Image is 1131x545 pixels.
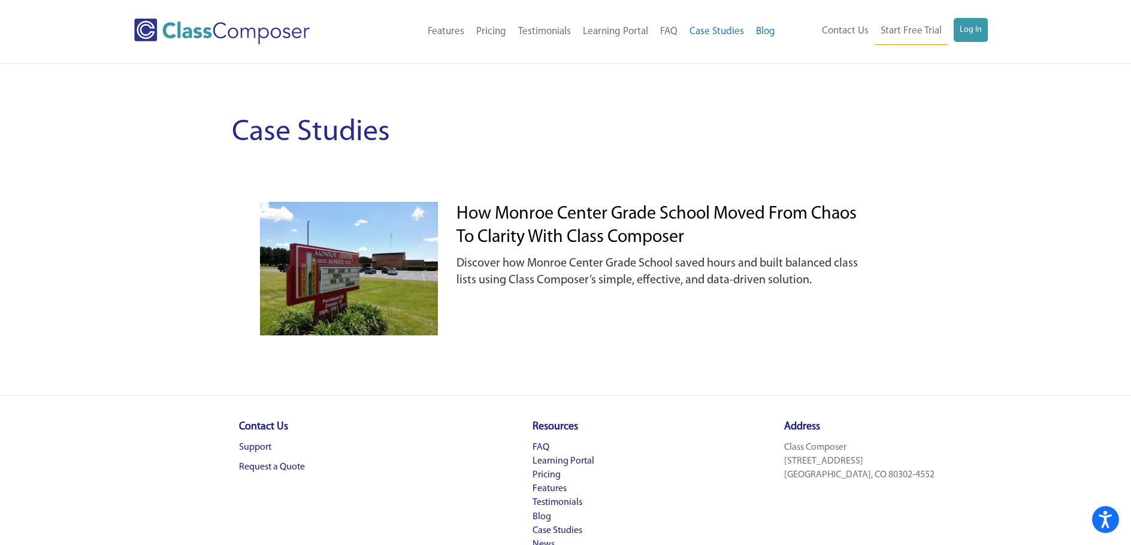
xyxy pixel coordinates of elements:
a: Features [533,484,567,493]
a: FAQ [654,19,684,45]
a: Case Studies [684,19,750,45]
a: Log In [954,18,988,42]
a: Blog [750,19,781,45]
a: Case Studies [533,526,582,535]
a: Contact Us [816,18,875,44]
nav: Header Menu [781,18,988,45]
img: Monroe Center School [260,202,438,335]
nav: Header Menu [359,19,781,45]
a: Learning Portal [533,456,594,466]
h4: Resources [533,420,598,435]
p: Discover how Monroe Center Grade School saved hours and built balanced class lists using Class Co... [456,255,870,289]
a: Pricing [470,19,512,45]
img: Class Composer [134,19,310,44]
a: Blog [533,512,551,522]
a: Testimonials [533,498,582,507]
a: Start Free Trial [875,18,948,45]
a: Request a Quote [239,462,305,472]
a: How Monroe Center Grade School Moved from Chaos to Clarity with Class Composer [456,205,857,247]
a: Pricing [533,470,561,480]
a: Support [239,443,271,452]
a: Features [422,19,470,45]
a: FAQ [533,443,549,452]
p: Class Composer [STREET_ADDRESS] [GEOGRAPHIC_DATA], CO 80302-4552 [784,441,935,483]
h1: Case Studies [232,112,899,154]
h4: Address [784,420,935,435]
a: Learning Portal [577,19,654,45]
a: Testimonials [512,19,577,45]
h4: Contact Us [239,420,305,435]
